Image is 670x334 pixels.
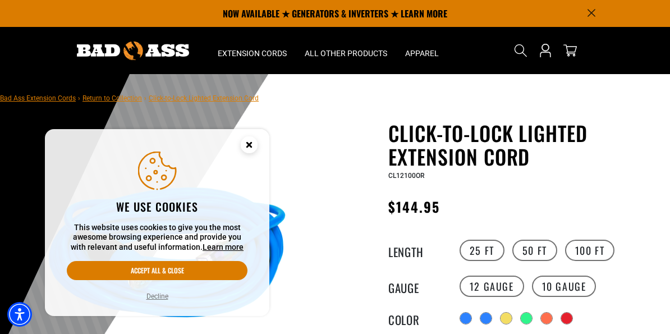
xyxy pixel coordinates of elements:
span: › [144,94,146,102]
span: CL12100OR [388,172,425,180]
legend: Length [388,243,444,258]
aside: Cookie Consent [45,129,269,317]
legend: Color [388,311,444,326]
label: 10 Gauge [532,276,596,297]
label: 100 FT [565,240,615,261]
label: 12 Gauge [460,276,524,297]
legend: Gauge [388,279,444,294]
summary: All Other Products [296,27,396,74]
label: 50 FT [512,240,557,261]
button: Decline [143,291,172,302]
div: Accessibility Menu [7,302,32,327]
p: This website uses cookies to give you the most awesome browsing experience and provide you with r... [67,223,247,253]
a: cart [561,44,579,57]
summary: Extension Cords [209,27,296,74]
span: All Other Products [305,48,387,58]
span: Apparel [405,48,439,58]
summary: Apparel [396,27,448,74]
span: Click-to-Lock Lighted Extension Cord [149,94,259,102]
span: Extension Cords [218,48,287,58]
summary: Search [512,42,530,60]
a: Return to Collection [82,94,142,102]
button: Accept all & close [67,261,247,280]
img: Bad Ass Extension Cords [77,42,189,60]
button: Close this option [229,129,269,164]
label: 25 FT [460,240,504,261]
a: This website uses cookies to give you the most awesome browsing experience and provide you with r... [203,243,244,251]
span: › [78,94,80,102]
h2: We use cookies [67,199,247,214]
span: $144.95 [388,196,440,217]
h1: Click-to-Lock Lighted Extension Cord [388,121,662,168]
a: Open this option [536,27,554,74]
